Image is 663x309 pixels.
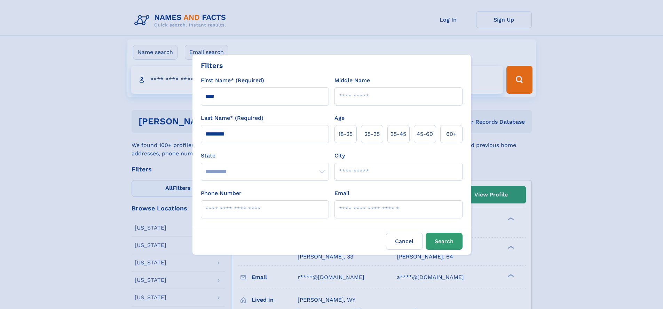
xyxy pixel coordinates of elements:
[201,189,242,198] label: Phone Number
[446,130,457,138] span: 60+
[334,152,345,160] label: City
[334,76,370,85] label: Middle Name
[201,152,329,160] label: State
[364,130,380,138] span: 25‑35
[334,114,345,122] label: Age
[386,233,423,250] label: Cancel
[338,130,353,138] span: 18‑25
[201,114,263,122] label: Last Name* (Required)
[426,233,463,250] button: Search
[390,130,406,138] span: 35‑45
[417,130,433,138] span: 45‑60
[334,189,349,198] label: Email
[201,60,223,71] div: Filters
[201,76,264,85] label: First Name* (Required)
